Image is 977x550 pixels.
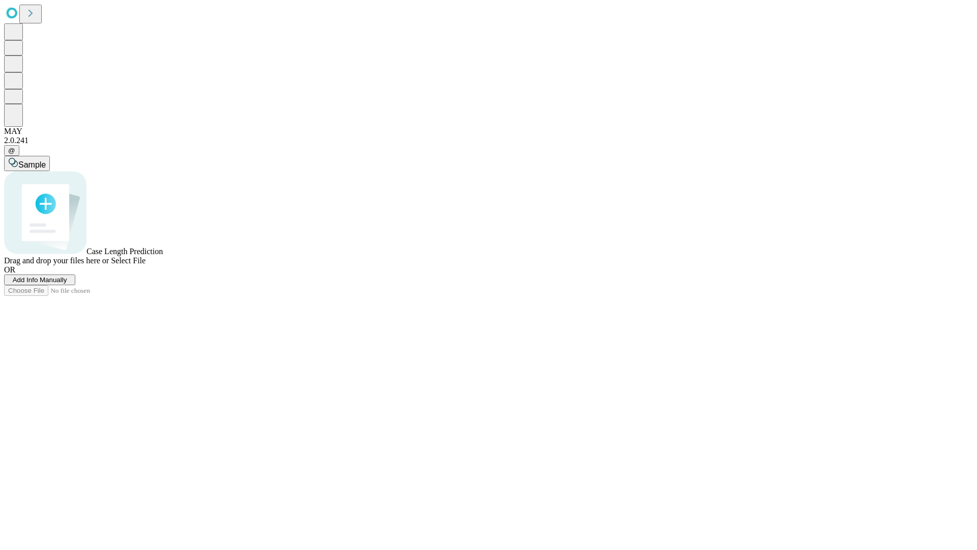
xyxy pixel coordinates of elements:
span: @ [8,147,15,154]
span: Add Info Manually [13,276,67,284]
button: Add Info Manually [4,274,75,285]
button: Sample [4,156,50,171]
div: 2.0.241 [4,136,973,145]
span: Select File [111,256,146,265]
button: @ [4,145,19,156]
span: Sample [18,160,46,169]
span: OR [4,265,15,274]
div: MAY [4,127,973,136]
span: Case Length Prediction [87,247,163,256]
span: Drag and drop your files here or [4,256,109,265]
